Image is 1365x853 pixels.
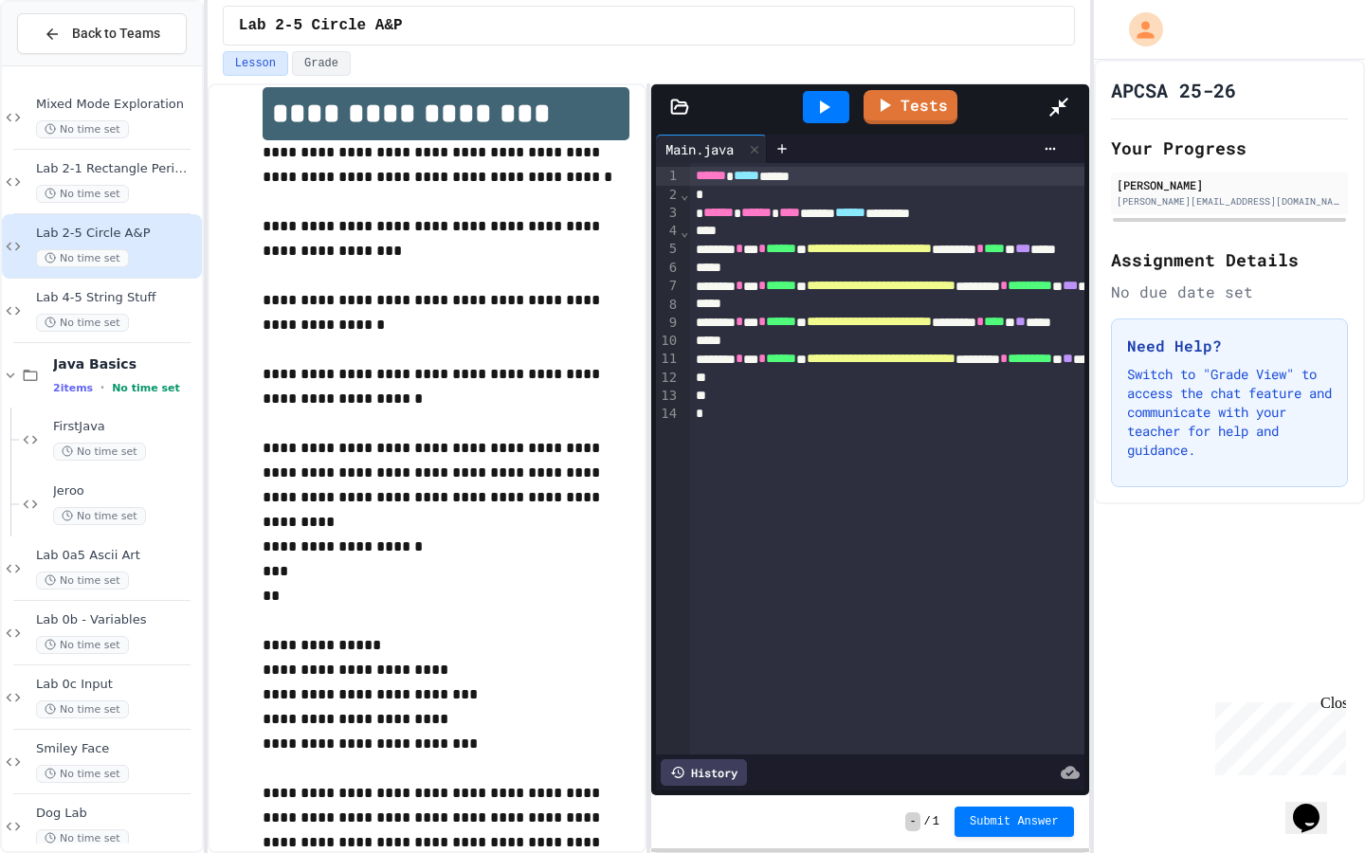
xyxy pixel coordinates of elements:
iframe: chat widget [1208,695,1346,775]
span: No time set [112,382,180,394]
div: 14 [656,405,680,423]
div: My Account [1109,8,1168,51]
div: 9 [656,314,680,333]
span: Jeroo [53,483,198,499]
span: 2 items [53,382,93,394]
span: Lab 2-5 Circle A&P [36,226,198,242]
div: 7 [656,277,680,296]
div: 12 [656,369,680,387]
span: / [924,814,931,829]
span: • [100,380,104,395]
span: Lab 0c Input [36,677,198,693]
div: 5 [656,240,680,259]
span: Mixed Mode Exploration [36,97,198,113]
span: Java Basics [53,355,198,372]
span: No time set [36,829,129,847]
span: No time set [53,443,146,461]
span: Smiley Face [36,741,198,757]
span: Dog Lab [36,806,198,822]
span: Lab 4-5 String Stuff [36,290,198,306]
span: FirstJava [53,419,198,435]
span: Lab 0b - Variables [36,612,198,628]
span: - [905,812,919,831]
h3: Need Help? [1127,335,1332,357]
a: Tests [864,90,957,124]
button: Back to Teams [17,13,187,54]
span: Back to Teams [72,24,160,44]
div: [PERSON_NAME][EMAIL_ADDRESS][DOMAIN_NAME] [1117,194,1342,209]
span: 1 [933,814,939,829]
span: No time set [36,700,129,718]
div: 13 [656,387,680,405]
span: No time set [53,507,146,525]
div: 2 [656,186,680,204]
p: Switch to "Grade View" to access the chat feature and communicate with your teacher for help and ... [1127,365,1332,460]
span: Fold line [680,224,689,239]
span: No time set [36,249,129,267]
div: Main.java [656,139,743,159]
h2: Assignment Details [1111,246,1348,273]
button: Lesson [223,51,288,76]
span: No time set [36,572,129,590]
div: 11 [656,350,680,369]
button: Grade [292,51,351,76]
div: 4 [656,222,680,240]
div: 3 [656,204,680,223]
div: 10 [656,332,680,350]
span: No time set [36,314,129,332]
h1: APCSA 25-26 [1111,77,1236,103]
span: Lab 2-1 Rectangle Perimeter [36,161,198,177]
span: No time set [36,185,129,203]
span: No time set [36,636,129,654]
div: Main.java [656,135,767,163]
div: 8 [656,296,680,314]
span: No time set [36,765,129,783]
span: Fold line [680,187,689,202]
span: No time set [36,120,129,138]
span: Lab 0a5 Ascii Art [36,548,198,564]
iframe: chat widget [1285,777,1346,834]
h2: Your Progress [1111,135,1348,161]
span: Submit Answer [970,814,1059,829]
div: 1 [656,167,680,186]
div: No due date set [1111,281,1348,303]
div: Chat with us now!Close [8,8,131,120]
div: History [661,759,747,786]
div: 6 [656,259,680,277]
button: Submit Answer [955,807,1074,837]
span: Lab 2-5 Circle A&P [239,14,403,37]
div: [PERSON_NAME] [1117,176,1342,193]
